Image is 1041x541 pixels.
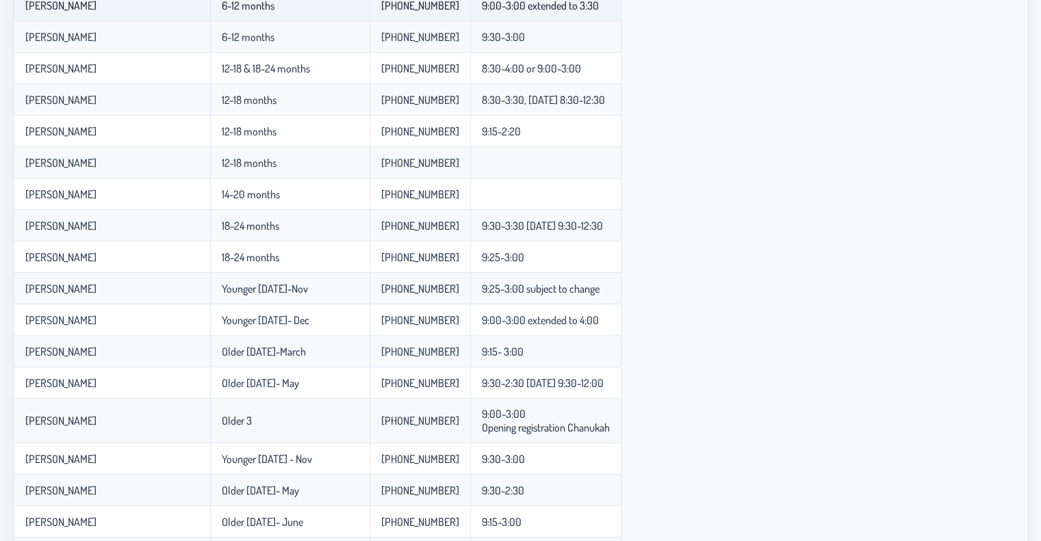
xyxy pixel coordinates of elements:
[222,345,306,358] p-celleditor: Older [DATE]-March
[482,124,521,138] p-celleditor: 9:15-2:20
[25,156,97,170] p-celleditor: [PERSON_NAME]
[25,282,97,295] p-celleditor: [PERSON_NAME]
[222,219,279,233] p-celleditor: 18-24 months
[222,515,303,529] p-celleditor: Older [DATE]- June
[222,313,309,327] p-celleditor: Younger [DATE]- Dec
[482,452,525,466] p-celleditor: 9:30-3:00
[25,93,97,107] p-celleditor: [PERSON_NAME]
[222,62,310,75] p-celleditor: 12-18 & 18-24 months
[381,313,459,327] p-celleditor: [PHONE_NUMBER]
[482,313,599,327] p-celleditor: 9:00-3:00 extended to 4;00
[381,124,459,138] p-celleditor: [PHONE_NUMBER]
[381,250,459,264] p-celleditor: [PHONE_NUMBER]
[381,93,459,107] p-celleditor: [PHONE_NUMBER]
[222,30,274,44] p-celleditor: 6-12 months
[222,124,277,138] p-celleditor: 12-18 months
[222,484,299,497] p-celleditor: Older [DATE]- May
[381,452,459,466] p-celleditor: [PHONE_NUMBER]
[381,282,459,295] p-celleditor: [PHONE_NUMBER]
[25,414,97,427] p-celleditor: [PERSON_NAME]
[381,414,459,427] p-celleditor: [PHONE_NUMBER]
[482,484,524,497] p-celleditor: 9:30-2:30
[25,313,97,327] p-celleditor: [PERSON_NAME]
[381,345,459,358] p-celleditor: [PHONE_NUMBER]
[25,30,97,44] p-celleditor: [PERSON_NAME]
[381,187,459,201] p-celleditor: [PHONE_NUMBER]
[25,250,97,264] p-celleditor: [PERSON_NAME]
[222,156,277,170] p-celleditor: 12-18 months
[482,30,525,44] p-celleditor: 9:30-3:00
[381,156,459,170] p-celleditor: [PHONE_NUMBER]
[482,250,524,264] p-celleditor: 9:25-3:00
[482,376,604,390] p-celleditor: 9:30-2:30 [DATE] 9:30-12:00
[25,219,97,233] p-celleditor: [PERSON_NAME]
[381,515,459,529] p-celleditor: [PHONE_NUMBER]
[25,484,97,497] p-celleditor: [PERSON_NAME]
[25,515,97,529] p-celleditor: [PERSON_NAME]
[222,282,308,295] p-celleditor: Younger [DATE]-Nov
[482,407,610,434] p-celleditor: 9:00-3:00 Opening registration Chanukah
[482,62,581,75] p-celleditor: 8:30-4:00 or 9:00-3:00
[222,414,252,427] p-celleditor: Older 3
[482,282,600,295] p-celleditor: 9:25-3:00 subject to change
[25,62,97,75] p-celleditor: [PERSON_NAME]
[25,187,97,201] p-celleditor: [PERSON_NAME]
[25,452,97,466] p-celleditor: [PERSON_NAME]
[381,484,459,497] p-celleditor: [PHONE_NUMBER]
[222,93,277,107] p-celleditor: 12-18 months
[25,376,97,390] p-celleditor: [PERSON_NAME]
[381,376,459,390] p-celleditor: [PHONE_NUMBER]
[222,376,299,390] p-celleditor: Older [DATE]- May
[25,124,97,138] p-celleditor: [PERSON_NAME]
[482,219,603,233] p-celleditor: 9:30-3:30 [DATE] 9:30-12:30
[381,30,459,44] p-celleditor: [PHONE_NUMBER]
[222,187,280,201] p-celleditor: 14-20 months
[482,515,522,529] p-celleditor: 9:15-3:00
[482,93,605,107] p-celleditor: 8:30-3:30, [DATE] 8:30-12:30
[381,62,459,75] p-celleditor: [PHONE_NUMBER]
[482,345,524,358] p-celleditor: 9:15- 3:00
[222,452,312,466] p-celleditor: Younger [DATE] - Nov
[381,219,459,233] p-celleditor: [PHONE_NUMBER]
[222,250,279,264] p-celleditor: 18-24 months
[25,345,97,358] p-celleditor: [PERSON_NAME]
